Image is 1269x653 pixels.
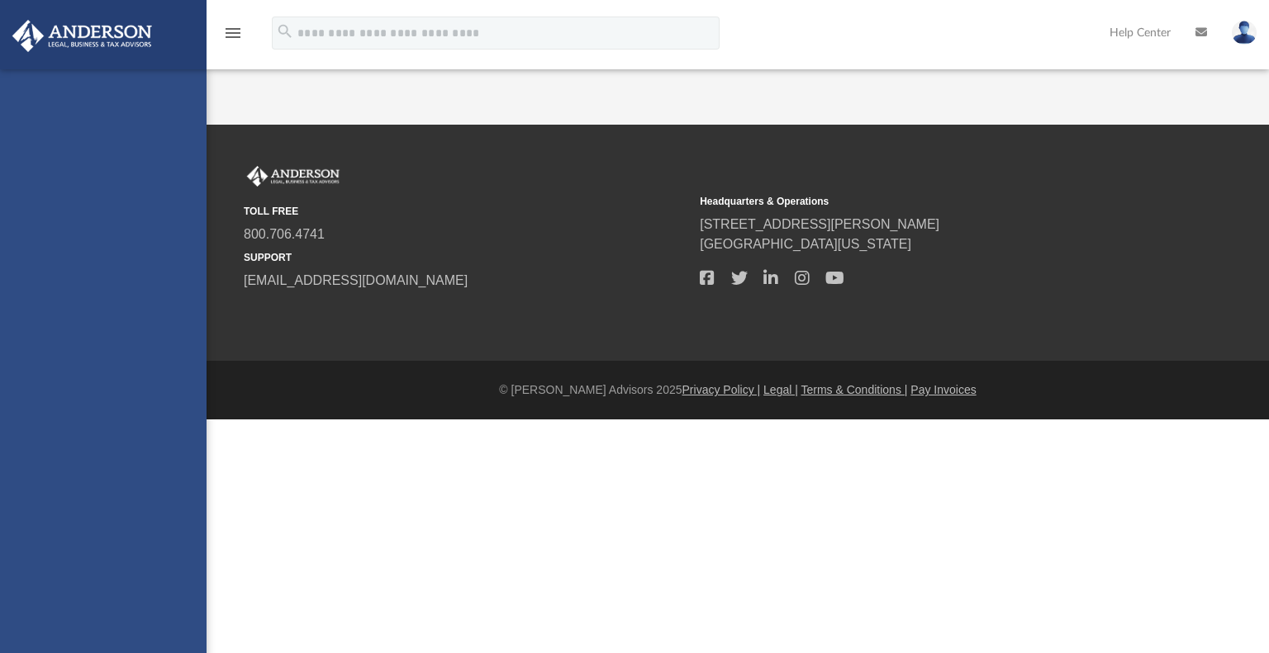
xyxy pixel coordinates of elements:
small: SUPPORT [244,250,688,265]
small: Headquarters & Operations [700,194,1144,209]
a: menu [223,31,243,43]
img: User Pic [1232,21,1257,45]
a: Pay Invoices [910,383,976,396]
div: © [PERSON_NAME] Advisors 2025 [207,381,1269,399]
a: Privacy Policy | [682,383,761,396]
small: TOLL FREE [244,204,688,219]
img: Anderson Advisors Platinum Portal [7,20,157,52]
a: [GEOGRAPHIC_DATA][US_STATE] [700,237,911,251]
img: Anderson Advisors Platinum Portal [244,166,343,187]
a: Legal | [763,383,798,396]
a: 800.706.4741 [244,227,325,241]
i: menu [223,23,243,43]
i: search [276,22,294,40]
a: [STREET_ADDRESS][PERSON_NAME] [700,217,939,231]
a: Terms & Conditions | [801,383,908,396]
a: [EMAIL_ADDRESS][DOMAIN_NAME] [244,273,468,287]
